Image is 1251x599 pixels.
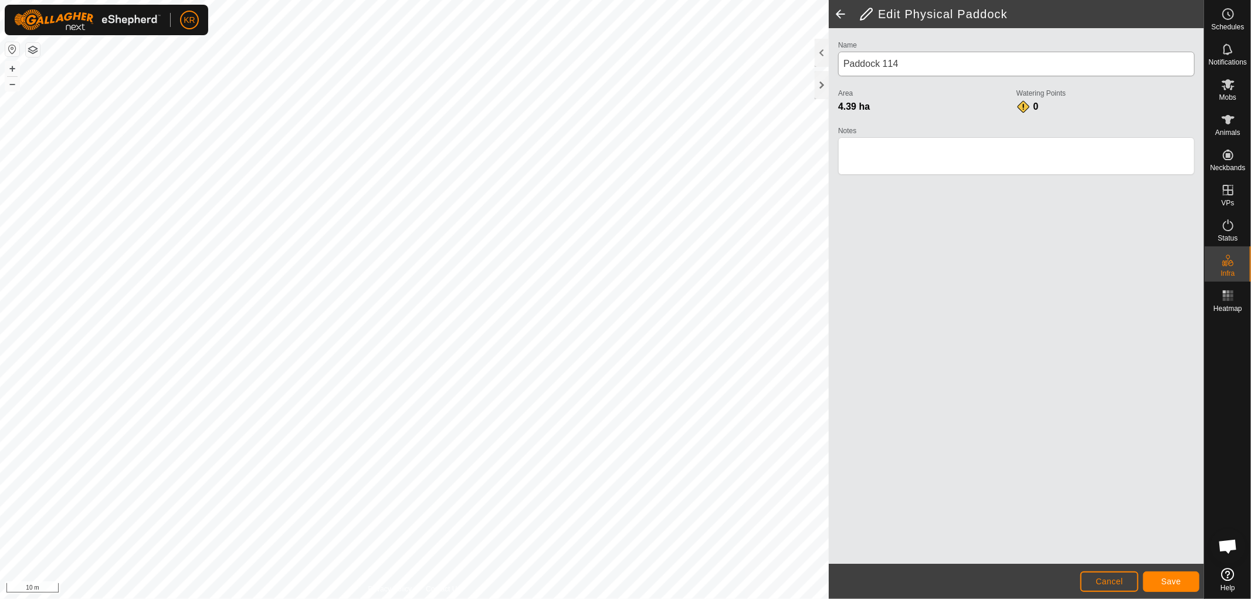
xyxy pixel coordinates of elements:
[426,584,460,594] a: Contact Us
[368,584,412,594] a: Privacy Policy
[1080,571,1138,592] button: Cancel
[838,101,870,111] span: 4.39 ha
[5,77,19,91] button: –
[1161,577,1181,586] span: Save
[1221,270,1235,277] span: Infra
[1218,235,1238,242] span: Status
[5,42,19,56] button: Reset Map
[1016,88,1195,99] label: Watering Points
[1143,571,1199,592] button: Save
[1221,199,1234,207] span: VPs
[1210,164,1245,171] span: Neckbands
[859,7,1204,21] h2: Edit Physical Paddock
[1096,577,1123,586] span: Cancel
[1221,584,1235,591] span: Help
[1205,563,1251,596] a: Help
[26,43,40,57] button: Map Layers
[5,62,19,76] button: +
[1215,129,1240,136] span: Animals
[1033,101,1039,111] span: 0
[1211,529,1246,564] div: Open chat
[14,9,161,31] img: Gallagher Logo
[838,40,1195,50] label: Name
[1209,59,1247,66] span: Notifications
[1211,23,1244,31] span: Schedules
[1219,94,1236,101] span: Mobs
[838,88,1016,99] label: Area
[1213,305,1242,312] span: Heatmap
[184,14,195,26] span: KR
[838,126,1195,136] label: Notes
